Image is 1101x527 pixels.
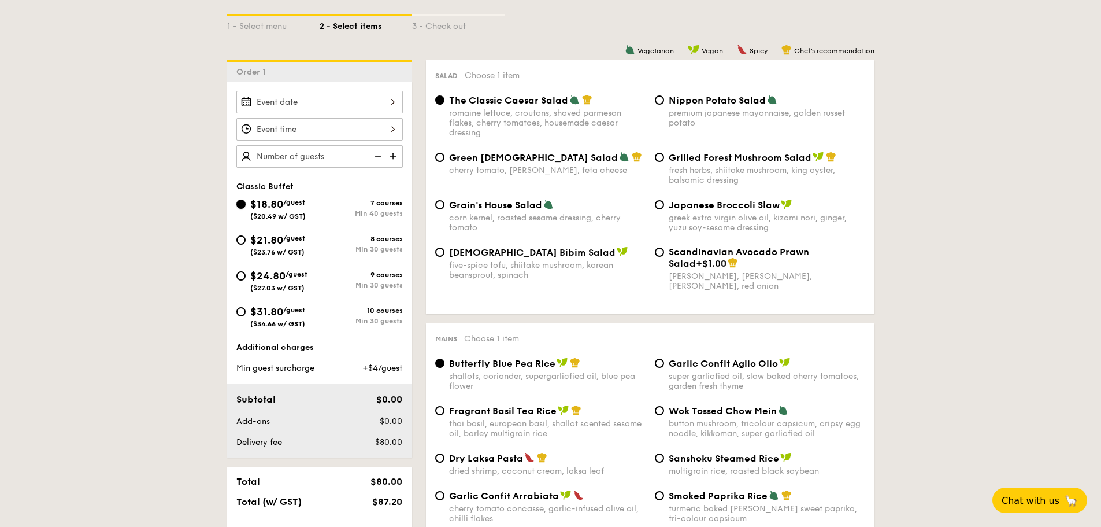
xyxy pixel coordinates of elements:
span: ($34.66 w/ GST) [250,320,305,328]
input: The Classic Caesar Saladromaine lettuce, croutons, shaved parmesan flakes, cherry tomatoes, house... [435,95,444,105]
span: $31.80 [250,305,283,318]
img: icon-vegetarian.fe4039eb.svg [543,199,554,209]
span: $18.80 [250,198,283,211]
input: Number of guests [236,145,403,168]
div: super garlicfied oil, slow baked cherry tomatoes, garden fresh thyme [669,371,865,391]
span: $80.00 [370,476,402,487]
div: romaine lettuce, croutons, shaved parmesan flakes, cherry tomatoes, housemade caesar dressing [449,108,646,138]
div: Min 30 guests [320,281,403,289]
div: greek extra virgin olive oil, kizami nori, ginger, yuzu soy-sesame dressing [669,213,865,233]
img: icon-chef-hat.a58ddaea.svg [537,452,547,463]
div: 8 courses [320,235,403,243]
img: icon-chef-hat.a58ddaea.svg [570,358,580,368]
div: 2 - Select items [320,16,412,32]
span: Garlic Confit Aglio Olio [669,358,778,369]
input: Scandinavian Avocado Prawn Salad+$1.00[PERSON_NAME], [PERSON_NAME], [PERSON_NAME], red onion [655,248,664,257]
img: icon-vegetarian.fe4039eb.svg [767,94,777,105]
img: icon-vegan.f8ff3823.svg [560,490,572,500]
div: 10 courses [320,307,403,315]
span: The Classic Caesar Salad [449,95,568,106]
input: Event date [236,91,403,113]
span: Min guest surcharge [236,363,314,373]
span: Mains [435,335,457,343]
div: cherry tomato, [PERSON_NAME], feta cheese [449,165,646,175]
span: $0.00 [380,417,402,426]
span: Salad [435,72,458,80]
img: icon-chef-hat.a58ddaea.svg [582,94,592,105]
span: [DEMOGRAPHIC_DATA] Bibim Salad [449,247,616,258]
div: 1 - Select menu [227,16,320,32]
span: Green [DEMOGRAPHIC_DATA] Salad [449,152,618,163]
input: Garlic Confit Arrabiatacherry tomato concasse, garlic-infused olive oil, chilli flakes [435,491,444,500]
img: icon-spicy.37a8142b.svg [737,45,747,55]
div: button mushroom, tricolour capsicum, cripsy egg noodle, kikkoman, super garlicfied oil [669,419,865,438]
span: ($20.49 w/ GST) [250,212,306,220]
span: Order 1 [236,67,270,77]
span: Nippon Potato Salad [669,95,766,106]
div: dried shrimp, coconut cream, laksa leaf [449,466,646,476]
span: Add-ons [236,417,270,426]
span: ($23.76 w/ GST) [250,248,305,256]
input: Butterfly Blue Pea Riceshallots, coriander, supergarlicfied oil, blue pea flower [435,359,444,368]
input: Grain's House Saladcorn kernel, roasted sesame dressing, cherry tomato [435,200,444,209]
img: icon-vegan.f8ff3823.svg [617,246,628,257]
input: Fragrant Basil Tea Ricethai basil, european basil, shallot scented sesame oil, barley multigrain ... [435,406,444,415]
div: fresh herbs, shiitake mushroom, king oyster, balsamic dressing [669,165,865,185]
img: icon-chef-hat.a58ddaea.svg [728,257,738,268]
img: icon-vegetarian.fe4039eb.svg [619,152,629,162]
img: icon-vegan.f8ff3823.svg [557,358,568,368]
span: $80.00 [375,437,402,447]
div: multigrain rice, roasted black soybean [669,466,865,476]
span: Sanshoku Steamed Rice [669,453,779,464]
input: Wok Tossed Chow Meinbutton mushroom, tricolour capsicum, cripsy egg noodle, kikkoman, super garli... [655,406,664,415]
span: Japanese Broccoli Slaw [669,200,780,211]
input: $18.80/guest($20.49 w/ GST)7 coursesMin 40 guests [236,200,246,209]
img: icon-vegan.f8ff3823.svg [558,405,569,415]
img: icon-vegetarian.fe4039eb.svg [769,490,779,500]
span: Classic Buffet [236,182,294,191]
span: Smoked Paprika Rice [669,491,768,502]
span: /guest [283,306,305,314]
img: icon-spicy.37a8142b.svg [524,452,535,463]
span: Vegetarian [637,47,674,55]
img: icon-vegetarian.fe4039eb.svg [778,405,788,415]
div: thai basil, european basil, shallot scented sesame oil, barley multigrain rice [449,419,646,438]
img: icon-chef-hat.a58ddaea.svg [632,152,642,162]
button: Chat with us🦙 [992,488,1087,513]
img: icon-spicy.37a8142b.svg [573,490,584,500]
input: Japanese Broccoli Slawgreek extra virgin olive oil, kizami nori, ginger, yuzu soy-sesame dressing [655,200,664,209]
span: Scandinavian Avocado Prawn Salad [669,246,809,269]
span: Total [236,476,260,487]
img: icon-vegan.f8ff3823.svg [688,45,699,55]
span: Dry Laksa Pasta [449,453,523,464]
span: Choose 1 item [464,334,519,344]
img: icon-vegan.f8ff3823.svg [780,452,792,463]
img: icon-chef-hat.a58ddaea.svg [781,45,792,55]
input: Grilled Forest Mushroom Saladfresh herbs, shiitake mushroom, king oyster, balsamic dressing [655,153,664,162]
span: Spicy [750,47,768,55]
img: icon-chef-hat.a58ddaea.svg [571,405,581,415]
span: /guest [286,270,307,278]
div: Min 40 guests [320,209,403,218]
span: Delivery fee [236,437,282,447]
div: cherry tomato concasse, garlic-infused olive oil, chilli flakes [449,504,646,524]
input: Sanshoku Steamed Ricemultigrain rice, roasted black soybean [655,454,664,463]
div: 7 courses [320,199,403,207]
span: Wok Tossed Chow Mein [669,406,777,417]
div: 9 courses [320,271,403,279]
input: Nippon Potato Saladpremium japanese mayonnaise, golden russet potato [655,95,664,105]
span: Fragrant Basil Tea Rice [449,406,557,417]
input: $31.80/guest($34.66 w/ GST)10 coursesMin 30 guests [236,307,246,316]
span: 🦙 [1064,494,1078,507]
input: Dry Laksa Pastadried shrimp, coconut cream, laksa leaf [435,454,444,463]
input: Smoked Paprika Riceturmeric baked [PERSON_NAME] sweet paprika, tri-colour capsicum [655,491,664,500]
span: $0.00 [376,394,402,405]
span: /guest [283,234,305,242]
img: icon-vegan.f8ff3823.svg [779,358,791,368]
span: Butterfly Blue Pea Rice [449,358,555,369]
div: turmeric baked [PERSON_NAME] sweet paprika, tri-colour capsicum [669,504,865,524]
span: Choose 1 item [465,71,520,80]
input: $21.80/guest($23.76 w/ GST)8 coursesMin 30 guests [236,235,246,245]
img: icon-add.58712e84.svg [385,145,403,167]
span: $24.80 [250,270,286,282]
